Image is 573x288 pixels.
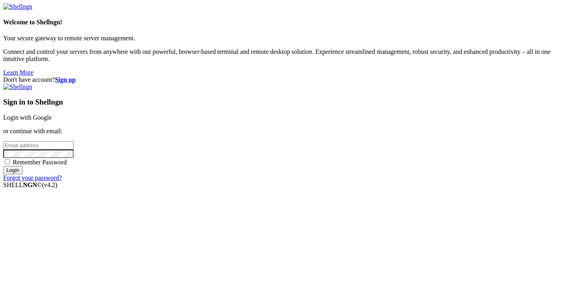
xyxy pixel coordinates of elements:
a: Sign up [55,76,76,83]
span: 4.2.0 [42,181,58,188]
b: NGN [23,181,37,188]
h4: Welcome to Shellngn! [3,19,570,26]
input: Email address [3,141,74,150]
p: Your secure gateway to remote server management. [3,35,570,42]
img: Shellngn [3,3,32,10]
p: Connect and control your servers from anywhere with our powerful, browser-based terminal and remo... [3,48,570,63]
input: Remember Password [5,159,10,164]
a: Forgot your password? [3,174,62,181]
input: Login [3,166,23,174]
h3: Sign in to Shellngn [3,98,570,107]
p: or continue with email: [3,128,570,135]
a: Login with Google [3,114,52,121]
span: Remember Password [13,159,67,166]
span: SHELL © [3,181,57,188]
div: Don't have account? [3,76,570,83]
img: Shellngn [3,83,32,91]
a: Learn More [3,69,33,76]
